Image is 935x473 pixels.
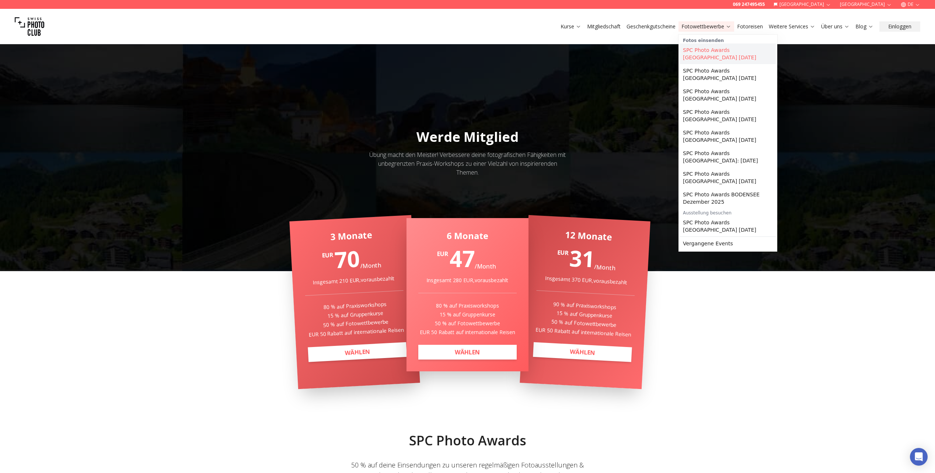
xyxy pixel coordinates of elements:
button: Mitgliedschaft [584,21,624,32]
div: Insgesamt 280 EUR , vorausbezahlt [418,277,517,284]
button: Fotowettbewerbe [678,21,734,32]
span: 47 [450,243,475,274]
button: Einloggen [879,21,920,32]
a: WÄHLEN [418,345,517,360]
a: SPC Photo Awards BODENSEE Dezember 2025 [680,188,776,209]
span: 31 [569,243,595,274]
button: Kurse [558,21,584,32]
a: Vergangene Events [680,237,776,250]
a: 069 247495455 [733,1,765,7]
a: SPC Photo Awards [GEOGRAPHIC_DATA] [DATE] [680,64,776,85]
b: WÄHLEN [455,348,480,356]
div: Insgesamt 210 EUR , vorausbezahlt [304,274,402,287]
a: Mitgliedschaft [587,23,621,30]
a: Geschenkgutscheine [627,23,676,30]
a: Kurse [561,23,581,30]
span: Werde Mitglied [416,128,519,146]
a: SPC Photo Awards [GEOGRAPHIC_DATA] [DATE] [680,43,776,64]
span: / Month [475,262,496,270]
a: Über uns [821,23,849,30]
p: 15 % auf Gruppenkurse [535,308,634,321]
p: 50 % auf Fotowettbewerbe [306,317,405,330]
div: 12 Monate [539,227,638,244]
p: EUR 50 Rabatt auf internationale Reisen [307,326,405,339]
div: Übung macht den Meister! Verbessere deine fotografischen Fähigkeiten mit unbegrenzten Praxis-Work... [367,150,568,177]
span: / Month [360,261,381,270]
a: SPC Photo Awards [GEOGRAPHIC_DATA] [DATE] [680,126,776,147]
button: Blog [852,21,876,32]
a: Weitere Services [769,23,815,30]
b: WÄHLEN [344,347,370,357]
div: Ausstellung besuchen [680,209,776,216]
div: 3 Monate [301,227,400,244]
span: EUR [437,249,448,258]
div: Insgesamt 370 EUR , vorausbezahlt [537,274,635,287]
a: SPC Photo Awards [GEOGRAPHIC_DATA] [DATE] [680,167,776,188]
a: Blog [855,23,873,30]
p: 80 % auf Praxisworkshops [418,302,517,309]
a: SPC Photo Awards [GEOGRAPHIC_DATA] [DATE] [680,216,776,236]
p: 50 % auf Fotowettbewerbe [418,320,517,327]
button: Weitere Services [766,21,818,32]
p: EUR 50 Rabatt auf internationale Reisen [534,326,632,339]
span: EUR [321,250,333,260]
button: Über uns [818,21,852,32]
p: 15 % auf Gruppenkurse [418,311,517,318]
span: 70 [334,243,360,274]
button: Geschenkgutscheine [624,21,678,32]
span: EUR [557,248,569,257]
a: SPC Photo Awards [GEOGRAPHIC_DATA]: [DATE] [680,147,776,167]
img: Swiss photo club [15,12,44,41]
p: EUR 50 Rabatt auf internationale Reisen [418,329,517,336]
a: SPC Photo Awards [GEOGRAPHIC_DATA] [DATE] [680,105,776,126]
h2: SPC Photo Awards [285,433,650,448]
p: 50 % auf Fotowettbewerbe [534,317,633,330]
p: 90 % auf Praxisworkshops [535,299,634,312]
b: WÄHLEN [570,347,595,357]
p: 80 % auf Praxisworkshops [306,299,404,312]
div: Fotos einsenden [680,36,776,43]
button: Fotoreisen [734,21,766,32]
a: Fotowettbewerbe [681,23,731,30]
a: SPC Photo Awards [GEOGRAPHIC_DATA] [DATE] [680,85,776,105]
a: WÄHLEN [533,342,632,362]
a: WÄHLEN [308,342,407,362]
a: Fotoreisen [737,23,763,30]
p: 15 % auf Gruppenkurse [306,308,404,321]
div: Open Intercom Messenger [910,448,928,466]
span: / Month [594,263,616,272]
div: 6 Monate [418,230,517,242]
